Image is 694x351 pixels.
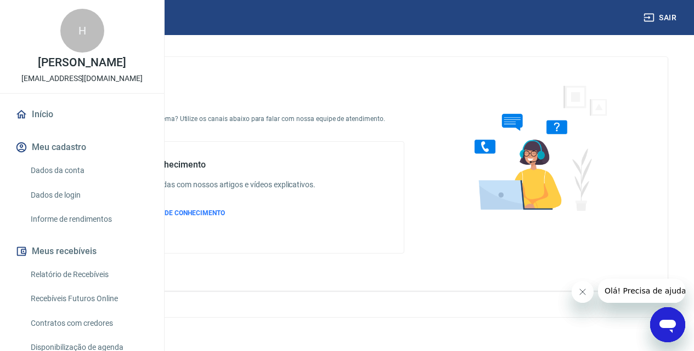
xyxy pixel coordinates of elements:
[26,208,151,231] a: Informe de rendimentos
[453,74,619,221] img: Fale conosco
[116,208,315,218] a: ACESSAR BASE DE CONHECIMENTO
[650,307,685,342] iframe: Botão para abrir a janela de mensagens
[572,281,594,303] iframe: Fechar mensagem
[21,73,143,84] p: [EMAIL_ADDRESS][DOMAIN_NAME]
[13,102,151,126] a: Início
[116,209,225,217] span: ACESSAR BASE DE CONHECIMENTO
[26,263,151,286] a: Relatório de Recebíveis
[116,179,315,191] h6: Tire suas dúvidas com nossos artigos e vídeos explicativos.
[26,287,151,310] a: Recebíveis Futuros Online
[26,312,151,335] a: Contratos com credores
[7,8,92,16] span: Olá! Precisa de ajuda?
[61,92,404,105] h4: Fale conosco
[598,279,685,303] iframe: Mensagem da empresa
[116,159,315,170] h5: Base de conhecimento
[60,9,104,53] div: H
[26,184,151,206] a: Dados de login
[38,57,126,68] p: [PERSON_NAME]
[13,239,151,263] button: Meus recebíveis
[61,114,404,124] p: Está com alguma dúvida ou problema? Utilize os canais abaixo para falar com nossa equipe de atend...
[641,8,681,28] button: Sair
[26,159,151,182] a: Dados da conta
[13,135,151,159] button: Meu cadastro
[26,326,668,338] p: 2025 ©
